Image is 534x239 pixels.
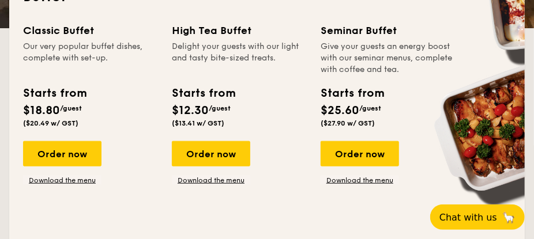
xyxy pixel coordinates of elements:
div: Seminar Buffet [321,22,456,39]
span: /guest [209,104,231,112]
span: /guest [359,104,381,112]
div: High Tea Buffet [172,22,307,39]
div: Give your guests an energy boost with our seminar menus, complete with coffee and tea. [321,41,456,75]
a: Download the menu [321,176,399,185]
div: Order now [23,141,101,166]
span: $18.80 [23,104,60,117]
div: Our very popular buffet dishes, complete with set-up. [23,41,158,75]
span: 🦙 [502,211,516,224]
span: ($13.41 w/ GST) [172,119,224,127]
div: Delight your guests with our light and tasty bite-sized treats. [172,41,307,75]
a: Download the menu [23,176,101,185]
div: Classic Buffet [23,22,158,39]
span: Chat with us [439,212,497,223]
button: Chat with us🦙 [430,204,525,230]
span: /guest [60,104,82,112]
span: ($27.90 w/ GST) [321,119,375,127]
div: Order now [172,141,250,166]
a: Download the menu [172,176,250,185]
span: $12.30 [172,104,209,117]
div: Starts from [23,85,86,102]
span: ($20.49 w/ GST) [23,119,78,127]
div: Starts from [172,85,235,102]
div: Starts from [321,85,383,102]
div: Order now [321,141,399,166]
span: $25.60 [321,104,359,117]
